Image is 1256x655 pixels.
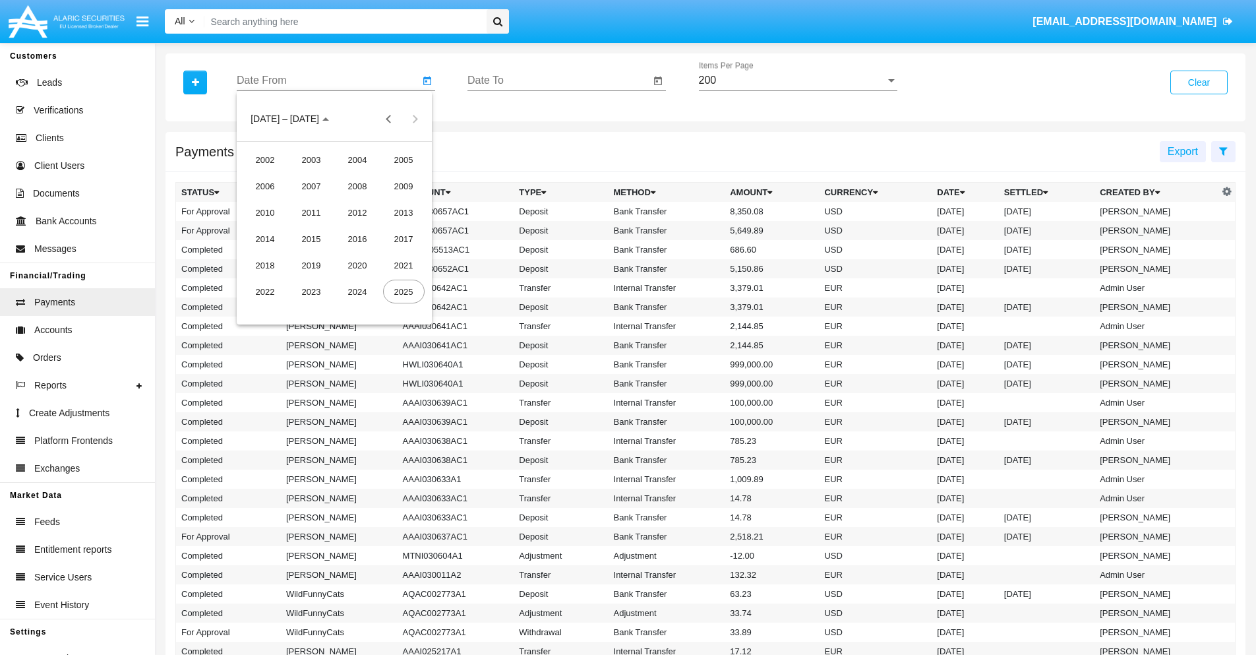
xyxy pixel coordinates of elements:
div: 2019 [291,253,332,277]
div: 2020 [337,253,378,277]
div: 2017 [383,227,425,251]
div: 2004 [337,148,378,172]
div: 2013 [383,201,425,224]
td: 2018 [242,252,288,278]
td: 2023 [288,278,334,305]
div: 2010 [245,201,286,224]
td: 2005 [380,146,427,173]
div: 2006 [245,174,286,198]
div: 2014 [245,227,286,251]
td: 2020 [334,252,380,278]
div: 2025 [383,280,425,303]
td: 2012 [334,199,380,226]
td: 2004 [334,146,380,173]
div: 2018 [245,253,286,277]
td: 2006 [242,173,288,199]
div: 2021 [383,253,425,277]
td: 2021 [380,252,427,278]
div: 2024 [337,280,378,303]
td: 2002 [242,146,288,173]
td: 2016 [334,226,380,252]
button: Previous 20 years [376,106,402,132]
td: 2007 [288,173,334,199]
button: Next 20 years [402,106,429,132]
td: 2013 [380,199,427,226]
td: 2014 [242,226,288,252]
td: 2015 [288,226,334,252]
div: 2005 [383,148,425,172]
td: 2009 [380,173,427,199]
div: 2022 [245,280,286,303]
div: 2023 [291,280,332,303]
div: 2011 [291,201,332,224]
td: 2017 [380,226,427,252]
div: 2007 [291,174,332,198]
td: 2008 [334,173,380,199]
div: 2012 [337,201,378,224]
td: 2024 [334,278,380,305]
td: 2019 [288,252,334,278]
td: 2022 [242,278,288,305]
span: [DATE] – [DATE] [251,114,319,125]
td: 2010 [242,199,288,226]
td: 2025 [380,278,427,305]
div: 2015 [291,227,332,251]
button: Choose date [240,106,340,132]
td: 2011 [288,199,334,226]
div: 2016 [337,227,378,251]
div: 2008 [337,174,378,198]
td: 2003 [288,146,334,173]
div: 2009 [383,174,425,198]
div: 2003 [291,148,332,172]
div: 2002 [245,148,286,172]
